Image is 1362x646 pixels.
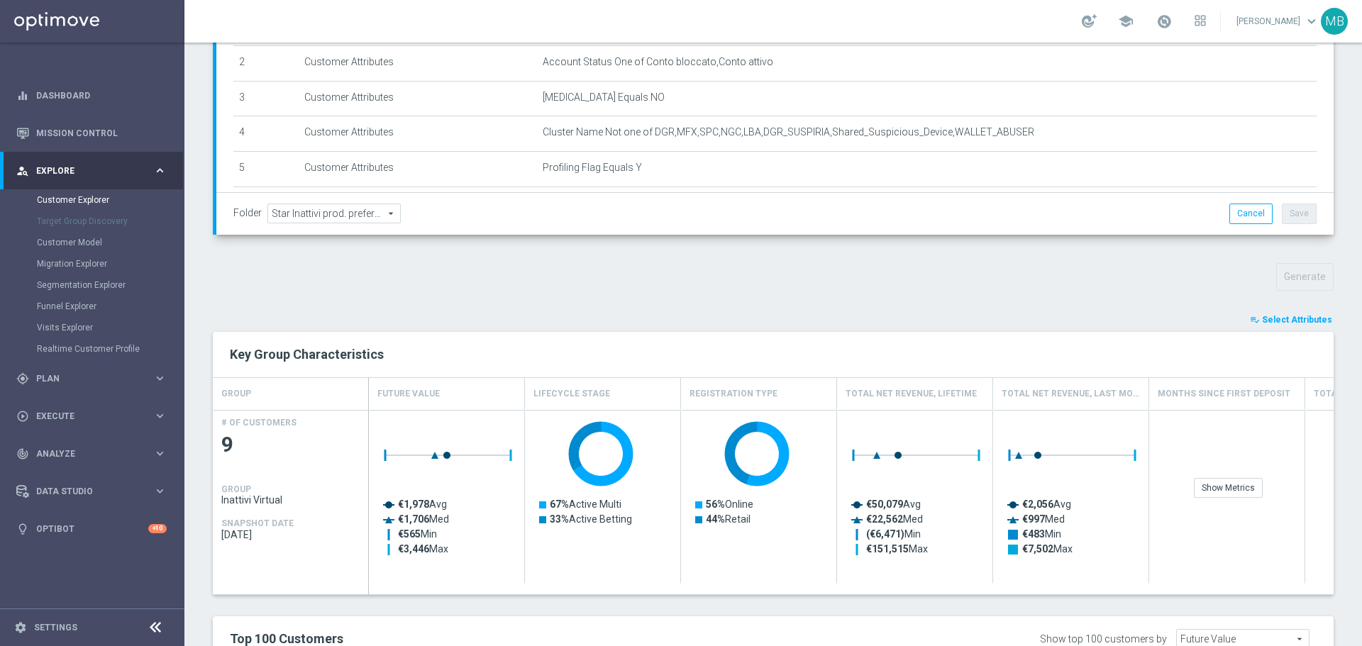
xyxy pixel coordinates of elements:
[1022,543,1053,555] tspan: €7,502
[1276,263,1334,291] button: Generate
[16,510,167,547] div: Optibot
[1022,543,1073,555] text: Max
[233,116,299,152] td: 4
[1022,513,1065,525] text: Med
[1248,312,1334,328] button: playlist_add_check Select Attributes
[36,114,167,152] a: Mission Control
[533,382,610,406] h4: Lifecycle Stage
[16,486,167,497] button: Data Studio keyboard_arrow_right
[153,447,167,460] i: keyboard_arrow_right
[37,274,183,296] div: Segmentation Explorer
[398,543,429,555] tspan: €3,446
[16,372,153,385] div: Plan
[866,528,921,540] text: Min
[550,513,632,525] text: Active Betting
[866,543,928,555] text: Max
[34,623,77,632] a: Settings
[221,418,297,428] h4: # OF CUSTOMERS
[37,338,183,360] div: Realtime Customer Profile
[866,499,903,510] tspan: €50,079
[36,510,148,547] a: Optibot
[36,77,167,114] a: Dashboard
[36,412,153,421] span: Execute
[1262,315,1332,325] span: Select Attributes
[221,529,360,540] span: 2025-08-11
[16,373,167,384] button: gps_fixed Plan keyboard_arrow_right
[36,450,153,458] span: Analyze
[550,513,569,525] tspan: 33%
[706,513,725,525] tspan: 44%
[37,237,148,248] a: Customer Model
[36,167,153,175] span: Explore
[233,207,262,219] label: Folder
[1158,382,1290,406] h4: Months Since First Deposit
[221,518,294,528] h4: SNAPSHOT DATE
[543,162,642,174] span: Profiling Flag Equals Y
[299,81,537,116] td: Customer Attributes
[690,382,777,406] h4: Registration Type
[398,528,421,540] tspan: €565
[148,524,167,533] div: +10
[398,513,429,525] tspan: €1,706
[16,128,167,139] button: Mission Control
[1040,633,1167,645] div: Show top 100 customers by
[866,513,923,525] text: Med
[866,543,909,555] tspan: €151,515
[16,114,167,152] div: Mission Control
[16,447,29,460] i: track_changes
[550,499,621,510] text: Active Multi
[16,77,167,114] div: Dashboard
[706,499,753,510] text: Online
[1022,528,1045,540] tspan: €483
[37,211,183,232] div: Target Group Discovery
[14,621,27,634] i: settings
[221,382,251,406] h4: GROUP
[866,499,921,510] text: Avg
[36,374,153,383] span: Plan
[398,528,437,540] text: Min
[37,317,183,338] div: Visits Explorer
[16,89,29,102] i: equalizer
[299,151,537,186] td: Customer Attributes
[230,346,1317,363] h2: Key Group Characteristics
[37,279,148,291] a: Segmentation Explorer
[16,485,153,498] div: Data Studio
[1022,499,1053,510] tspan: €2,056
[37,189,183,211] div: Customer Explorer
[36,487,153,496] span: Data Studio
[153,409,167,423] i: keyboard_arrow_right
[1229,204,1273,223] button: Cancel
[233,186,299,222] td: 6
[16,165,153,177] div: Explore
[398,543,448,555] text: Max
[1321,8,1348,35] div: MB
[37,322,148,333] a: Visits Explorer
[16,523,167,535] button: lightbulb Optibot +10
[1235,11,1321,32] a: [PERSON_NAME]keyboard_arrow_down
[16,165,167,177] button: person_search Explore keyboard_arrow_right
[1304,13,1319,29] span: keyboard_arrow_down
[1118,13,1134,29] span: school
[706,513,751,525] text: Retail
[37,194,148,206] a: Customer Explorer
[1194,478,1263,498] div: Show Metrics
[37,343,148,355] a: Realtime Customer Profile
[16,411,167,422] button: play_circle_outline Execute keyboard_arrow_right
[16,90,167,101] div: equalizer Dashboard
[299,186,537,222] td: Customer Attributes
[153,372,167,385] i: keyboard_arrow_right
[299,116,537,152] td: Customer Attributes
[16,447,153,460] div: Analyze
[37,253,183,274] div: Migration Explorer
[1282,204,1317,223] button: Save
[37,301,148,312] a: Funnel Explorer
[377,382,440,406] h4: Future Value
[1022,528,1061,540] text: Min
[550,499,569,510] tspan: 67%
[543,126,1034,138] span: Cluster Name Not one of DGR,MFX,SPC,NGC,LBA,DGR_SUSPIRIA,Shared_Suspicious_Device,WALLET_ABUSER
[398,513,449,525] text: Med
